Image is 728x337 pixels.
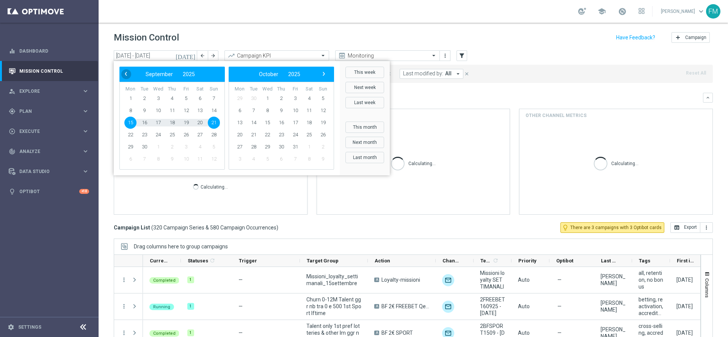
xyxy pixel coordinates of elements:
[194,92,206,105] span: 6
[345,97,384,108] button: Last week
[166,141,178,153] span: 2
[660,6,706,17] a: [PERSON_NAME]keyboard_arrow_down
[180,117,192,129] span: 19
[179,86,193,92] th: weekday
[463,70,470,78] button: close
[570,224,662,231] span: There are 3 campaigns with 3 Optibot cards
[289,92,301,105] span: 3
[188,258,208,264] span: Statuses
[674,225,680,231] i: open_in_browser
[146,71,173,77] span: September
[480,296,505,317] span: 2FREEBET160925 - 2025-09-16
[601,258,619,264] span: Last Modified By
[261,141,273,153] span: 29
[518,258,537,264] span: Priority
[166,92,178,105] span: 4
[153,331,176,336] span: Completed
[208,256,215,265] span: Calculate column
[138,117,151,129] span: 16
[518,277,530,283] span: Auto
[176,52,196,59] i: [DATE]
[8,48,89,54] div: equalizer Dashboard
[114,267,143,293] div: Press SPACE to select this row.
[442,301,454,313] div: Optimail
[8,189,89,195] button: lightbulb Optibot +10
[400,69,463,79] button: Last modified by: All arrow_drop_down
[289,117,301,129] span: 17
[121,329,127,336] i: more_vert
[464,71,469,76] i: close
[19,181,79,201] a: Optibot
[317,141,329,153] span: 2
[180,129,192,141] span: 26
[114,50,197,61] input: Select date range
[261,92,273,105] span: 1
[166,105,178,117] span: 11
[9,41,89,61] div: Dashboard
[480,270,505,290] span: Missioni loyalty SETTIMANALI
[114,61,390,175] bs-daterangepicker-container: calendar
[149,329,179,337] colored-tag: Completed
[19,109,82,114] span: Plan
[238,330,243,336] span: —
[9,108,16,115] i: gps_fixed
[9,148,82,155] div: Analyze
[152,92,164,105] span: 3
[677,258,695,264] span: First in Range
[307,258,339,264] span: Target Group
[19,169,82,174] span: Data Studio
[121,276,127,283] button: more_vert
[560,222,664,233] button: lightbulb_outline There are 3 campaigns with 3 Optibot cards
[82,108,89,115] i: keyboard_arrow_right
[306,296,361,317] span: Churn 0-12M Talent ggr nb tra 0 e 500 1st Sport lftime
[9,188,16,195] i: lightbulb
[303,117,315,129] span: 18
[345,67,384,78] button: This week
[705,95,711,100] i: keyboard_arrow_down
[183,71,195,77] span: 2025
[261,117,273,129] span: 15
[165,86,179,92] th: weekday
[234,92,246,105] span: 29
[445,70,452,77] span: All
[562,224,569,231] i: lightbulb_outline
[374,331,379,335] span: A
[317,129,329,141] span: 26
[8,108,89,114] button: gps_fixed Plan keyboard_arrow_right
[704,278,710,298] span: Columns
[703,225,709,231] i: more_vert
[697,7,705,16] span: keyboard_arrow_down
[276,224,278,231] span: )
[208,129,220,141] span: 28
[82,128,89,135] i: keyboard_arrow_right
[639,296,664,317] span: betting, reactivation, accredito diretto, freebet, talent + expert
[9,108,82,115] div: Plan
[248,117,260,129] span: 14
[672,32,710,43] button: add Campaign
[338,52,346,59] i: preview
[345,82,384,93] button: Next week
[124,105,136,117] span: 8
[289,153,301,165] span: 7
[227,52,235,59] i: trending_up
[152,141,164,153] span: 1
[9,181,89,201] div: Optibot
[557,329,562,336] span: —
[193,86,207,92] th: weekday
[345,152,384,163] button: Last month
[121,69,131,79] span: ‹
[319,69,329,79] span: ›
[124,129,136,141] span: 22
[231,69,328,79] bs-datepicker-navigation-view: ​ ​ ​
[180,92,192,105] span: 5
[8,68,89,74] div: Mission Control
[275,153,287,165] span: 6
[676,303,693,310] div: 16 Sep 2025, Tuesday
[124,117,136,129] span: 15
[289,129,301,141] span: 24
[121,69,219,79] bs-datepicker-navigation-view: ​ ​ ​
[153,224,276,231] span: 320 Campaign Series & 580 Campaign Occurrences
[194,117,206,129] span: 20
[234,153,246,165] span: 3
